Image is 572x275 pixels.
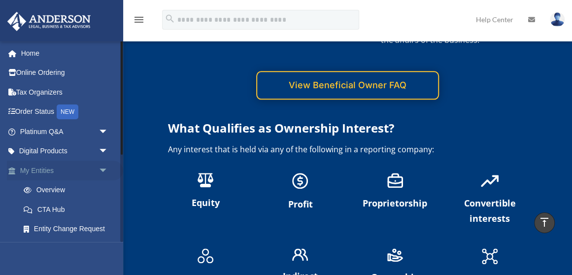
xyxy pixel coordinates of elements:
[358,196,433,211] p: Proprietorship
[168,142,527,156] p: Any interest that is held via any of the following in a reporting company:
[99,122,118,142] span: arrow_drop_down
[57,104,78,119] div: NEW
[263,197,337,212] p: Profit
[168,118,527,138] p: What Qualifies as Ownership Interest?
[168,195,243,211] p: Equity
[7,122,123,141] a: Platinum Q&Aarrow_drop_down
[7,82,123,102] a: Tax Organizers
[481,175,499,187] img: Trend Up Icon
[14,200,118,219] a: CTA Hub
[99,141,118,162] span: arrow_drop_down
[387,248,403,262] img: Giving Coins Icon
[7,161,123,180] a: My Entitiesarrow_drop_down
[133,14,145,26] i: menu
[7,102,123,122] a: Order StatusNEW
[538,216,550,228] i: vertical_align_top
[256,71,439,100] a: View Beneficial Owner FAQ
[7,141,123,161] a: Digital Productsarrow_drop_down
[14,239,123,258] a: Binder Walkthrough
[452,196,527,227] p: Convertible interests
[7,63,123,83] a: Online Ordering
[165,13,175,24] i: search
[4,12,94,31] img: Anderson Advisors Platinum Portal
[133,17,145,26] a: menu
[292,248,308,261] img: 2 People Icon
[387,173,403,188] img: Briefcase Icon
[198,248,213,263] img: 3 Circles Icon
[14,180,123,200] a: Overview
[292,173,308,189] img: Coin Icon
[550,12,565,27] img: User Pic
[99,161,118,181] span: arrow_drop_down
[14,219,123,239] a: Entity Change Request
[534,212,555,233] a: vertical_align_top
[198,173,213,187] img: Scale Icon
[7,43,123,63] a: Home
